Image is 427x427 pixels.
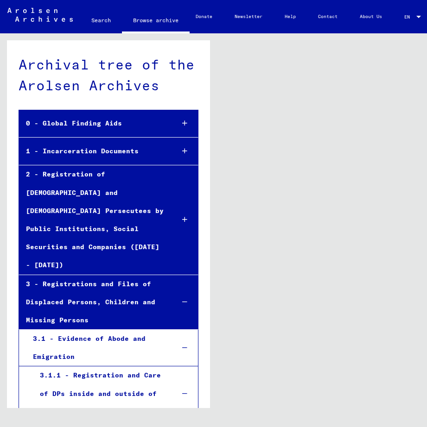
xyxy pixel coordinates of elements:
a: Search [80,9,122,31]
a: About Us [349,6,393,28]
div: 0 - Global Finding Aids [19,114,167,132]
a: Newsletter [223,6,274,28]
div: 3.1 - Evidence of Abode and Emigration [26,330,167,366]
div: 2 - Registration of [DEMOGRAPHIC_DATA] and [DEMOGRAPHIC_DATA] Persecutees by Public Institutions,... [19,165,167,274]
img: Arolsen_neg.svg [7,8,73,22]
a: Browse archive [122,9,190,33]
a: Donate [185,6,223,28]
div: 1 - Incarceration Documents [19,142,167,160]
div: 3.1.1 - Registration and Care of DPs inside and outside of Camps [33,366,167,421]
a: Contact [307,6,349,28]
div: 3 - Registrations and Files of Displaced Persons, Children and Missing Persons [19,275,167,330]
span: EN [404,14,414,19]
a: Help [274,6,307,28]
div: Archival tree of the Arolsen Archives [19,54,198,96]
